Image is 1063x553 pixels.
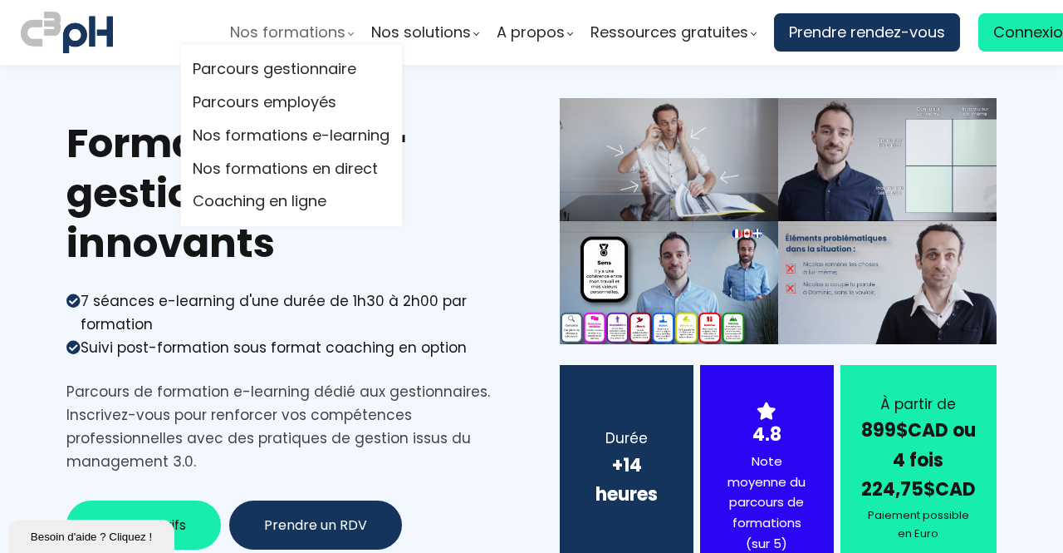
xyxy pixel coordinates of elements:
[861,506,976,543] div: Paiement possible en Euro
[81,336,467,359] div: Suivi post-formation sous format coaching en option
[193,156,389,181] a: Nos formations en direct
[752,422,781,447] strong: 4.8
[21,8,113,57] img: logo C3PH
[371,20,471,45] span: Nos solutions
[229,501,402,550] button: Prendre un RDV
[101,515,186,536] span: Voir les tarifs
[81,289,503,336] div: 7 séances e-learning d'une durée de 1h30 à 2h00 par formation
[264,515,367,536] span: Prendre un RDV
[193,123,389,148] a: Nos formations e-learning
[230,20,345,45] span: Nos formations
[66,119,503,269] h1: Formations pour gestionnaires innovants
[861,393,976,416] div: À partir de
[861,417,976,501] strong: 899$CAD ou 4 fois 224,75$CAD
[497,20,565,45] span: A propos
[66,501,221,550] button: Voir les tarifs
[66,380,503,473] div: Parcours de formation e-learning dédié aux gestionnaires. Inscrivez-vous pour renforcer vos compé...
[193,190,389,215] a: Coaching en ligne
[580,427,672,450] div: Durée
[193,91,389,116] a: Parcours employés
[590,20,748,45] span: Ressources gratuites
[8,516,178,553] iframe: chat widget
[193,57,389,82] a: Parcours gestionnaire
[789,20,945,45] span: Prendre rendez-vous
[774,13,960,52] a: Prendre rendez-vous
[595,452,658,507] b: +14 heures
